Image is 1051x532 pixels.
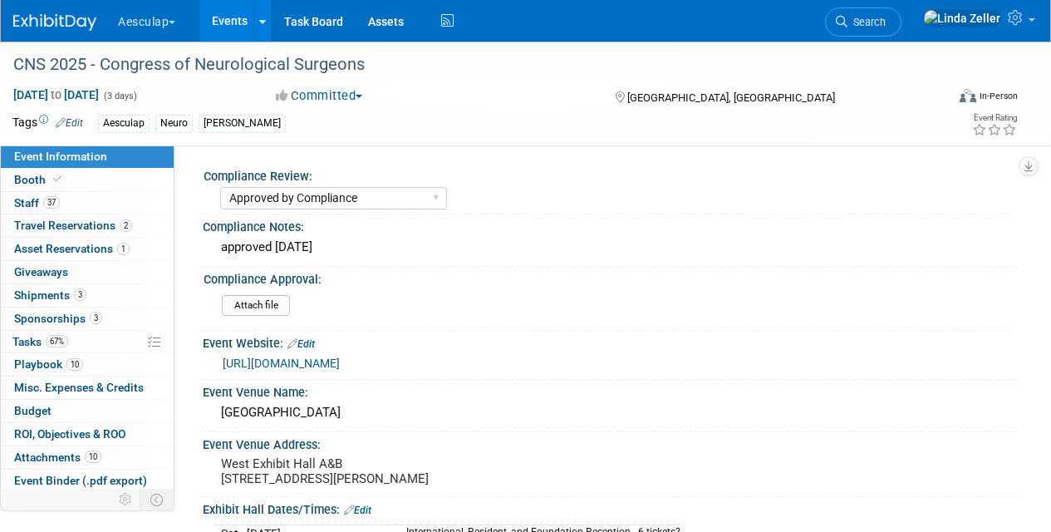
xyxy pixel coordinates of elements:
[847,16,886,28] span: Search
[48,88,64,101] span: to
[204,164,1010,185] div: Compliance Review:
[203,432,1018,453] div: Event Venue Address:
[1,169,174,191] a: Booth
[1,214,174,237] a: Travel Reservations2
[199,115,286,132] div: [PERSON_NAME]
[203,331,1018,352] div: Event Website:
[117,243,130,255] span: 1
[627,91,835,104] span: [GEOGRAPHIC_DATA], [GEOGRAPHIC_DATA]
[90,312,102,324] span: 3
[1,377,174,399] a: Misc. Expenses & Credits
[12,114,83,133] td: Tags
[287,338,315,350] a: Edit
[14,150,107,163] span: Event Information
[1,423,174,446] a: ROI, Objectives & ROO
[14,357,83,371] span: Playbook
[14,381,144,394] span: Misc. Expenses & Credits
[102,91,137,101] span: (3 days)
[14,404,52,417] span: Budget
[12,87,100,102] span: [DATE] [DATE]
[74,288,86,301] span: 3
[1,238,174,260] a: Asset Reservations1
[140,489,174,510] td: Toggle Event Tabs
[1,331,174,353] a: Tasks67%
[1,261,174,283] a: Giveaways
[46,335,68,347] span: 67%
[14,196,60,209] span: Staff
[14,312,102,325] span: Sponsorships
[203,214,1018,235] div: Compliance Notes:
[1,192,174,214] a: Staff37
[979,90,1018,102] div: In-Person
[923,9,1001,27] img: Linda Zeller
[215,400,1005,426] div: [GEOGRAPHIC_DATA]
[14,219,132,232] span: Travel Reservations
[221,456,524,486] pre: West Exhibit Hall A&B [STREET_ADDRESS][PERSON_NAME]
[1,145,174,168] a: Event Information
[1,353,174,376] a: Playbook10
[53,175,61,184] i: Booth reservation complete
[56,117,83,129] a: Edit
[1,400,174,422] a: Budget
[1,470,174,492] a: Event Binder (.pdf export)
[871,86,1018,111] div: Event Format
[85,451,101,463] span: 10
[14,427,125,441] span: ROI, Objectives & ROO
[1,284,174,307] a: Shipments3
[120,219,132,232] span: 2
[960,89,976,102] img: Format-Inperson.png
[12,335,68,348] span: Tasks
[270,87,369,105] button: Committed
[43,196,60,209] span: 37
[14,173,65,186] span: Booth
[155,115,193,132] div: Neuro
[972,114,1017,122] div: Event Rating
[215,234,1005,260] div: approved [DATE]
[13,14,96,31] img: ExhibitDay
[223,357,340,370] a: [URL][DOMAIN_NAME]
[14,451,101,464] span: Attachments
[14,474,147,487] span: Event Binder (.pdf export)
[203,380,1018,401] div: Event Venue Name:
[66,358,83,371] span: 10
[14,242,130,255] span: Asset Reservations
[14,265,68,278] span: Giveaways
[7,50,932,80] div: CNS 2025 - Congress of Neurological Surgeons
[825,7,901,37] a: Search
[204,267,1010,288] div: Compliance Approval:
[98,115,150,132] div: Aesculap
[1,446,174,469] a: Attachments10
[344,505,371,516] a: Edit
[111,489,140,510] td: Personalize Event Tab Strip
[1,308,174,330] a: Sponsorships3
[203,497,1018,519] div: Exhibit Hall Dates/Times:
[14,288,86,302] span: Shipments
